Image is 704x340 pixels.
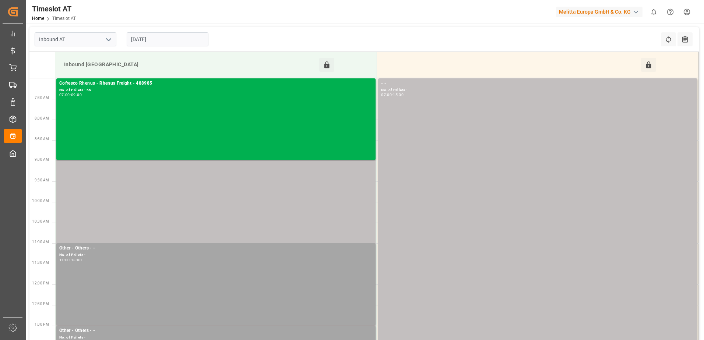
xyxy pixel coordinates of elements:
[59,252,373,258] div: No. of Pallets -
[32,302,49,306] span: 12:30 PM
[35,137,49,141] span: 8:30 AM
[59,245,373,252] div: Other - Others - -
[556,7,643,17] div: Melitta Europa GmbH & Co. KG
[61,58,319,72] div: Inbound [GEOGRAPHIC_DATA]
[35,178,49,182] span: 9:30 AM
[35,322,49,326] span: 1:00 PM
[32,240,49,244] span: 11:00 AM
[70,93,71,96] div: -
[32,16,44,21] a: Home
[662,4,679,20] button: Help Center
[127,32,208,46] input: DD.MM.YYYY
[71,93,82,96] div: 09:00
[381,87,694,93] div: No. of Pallets -
[103,34,114,45] button: open menu
[35,96,49,100] span: 7:30 AM
[381,80,694,87] div: - -
[393,93,404,96] div: 15:30
[32,219,49,223] span: 10:30 AM
[71,258,82,262] div: 13:00
[556,5,645,19] button: Melitta Europa GmbH & Co. KG
[35,32,116,46] input: Type to search/select
[32,281,49,285] span: 12:00 PM
[645,4,662,20] button: show 0 new notifications
[381,93,392,96] div: 07:00
[32,3,76,14] div: Timeslot AT
[32,199,49,203] span: 10:00 AM
[70,258,71,262] div: -
[59,80,373,87] div: Cofresco Rhenus - Rhenus Freight - 488985
[59,327,373,334] div: Other - Others - -
[35,157,49,162] span: 9:00 AM
[392,93,393,96] div: -
[32,261,49,265] span: 11:30 AM
[35,116,49,120] span: 8:00 AM
[59,258,70,262] div: 11:00
[59,93,70,96] div: 07:00
[59,87,373,93] div: No. of Pallets - 56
